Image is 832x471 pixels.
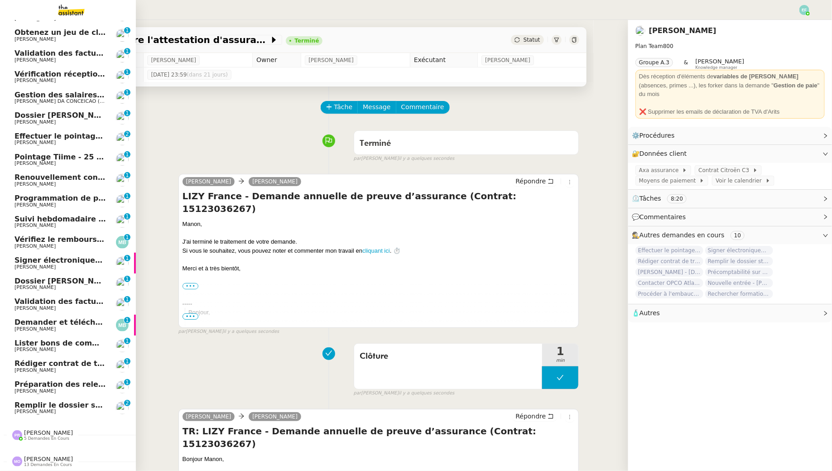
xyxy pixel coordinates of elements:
p: 1 [125,172,129,180]
span: par [354,389,361,397]
img: users%2FSg6jQljroSUGpSfKFUOPmUmNaZ23%2Favatar%2FUntitled.png [116,112,129,125]
div: ----- [183,299,575,308]
span: [PERSON_NAME] [14,119,56,125]
span: Axa assurance [639,166,682,175]
span: il y a quelques secondes [223,328,279,336]
span: Répondre [515,177,546,186]
span: par [354,155,361,163]
img: users%2Fx9OnqzEMlAUNG38rkK8jkyzjKjJ3%2Favatar%2F1516609952611.jpeg [116,381,129,394]
span: [PERSON_NAME] [14,243,56,249]
span: [PERSON_NAME] [14,388,56,394]
nz-badge-sup: 1 [124,193,130,199]
span: Répondre [515,412,546,421]
div: 🧴Autres [628,304,832,322]
span: [PERSON_NAME] [308,56,354,65]
p: 1 [125,276,129,284]
span: Procéder à l'embauche d'[PERSON_NAME] [635,289,703,298]
span: Plan Team [635,43,663,49]
nz-badge-sup: 1 [124,255,130,261]
app-user-label: Knowledge manager [696,58,745,70]
span: [PERSON_NAME] [151,56,196,65]
span: [PERSON_NAME] [14,264,56,270]
a: [PERSON_NAME] [649,26,717,35]
button: Message [357,101,396,114]
span: [PERSON_NAME] - [DATE] [635,268,703,277]
span: Préparation des relevés d'activités - septembre 2025 [14,380,232,389]
div: Dès réception d'éléments de (absences, primes ...), les forker dans la demande " " du mois [639,72,821,99]
img: users%2FQNmrJKjvCnhZ9wRJPnUNc9lj8eE3%2Favatar%2F5ca36b56-0364-45de-a850-26ae83da85f1 [116,360,129,373]
span: Validation des factures consultants - septembre 2025 [14,49,234,58]
button: Répondre [512,176,557,186]
span: Statut [524,37,540,43]
button: Commentaire [396,101,450,114]
p: 1 [125,358,129,366]
span: [PERSON_NAME] [14,139,56,145]
span: [PERSON_NAME] [14,284,56,290]
span: Message [363,102,390,112]
p: 1 [125,69,129,77]
span: Moyens de paiement [639,176,699,185]
span: Gestion des salaires - septembre 2025 [14,91,172,99]
p: 1 [125,151,129,159]
p: 1 [125,379,129,387]
span: Obtenez un jeu de clefs pour la cave [14,28,164,37]
span: Programmation de posts sur insta [14,194,154,202]
span: Commentaires [640,213,686,221]
img: users%2FQNmrJKjvCnhZ9wRJPnUNc9lj8eE3%2Favatar%2F5ca36b56-0364-45de-a850-26ae83da85f1 [116,257,129,269]
span: Effectuer le pointage des paiements clients manquants [635,246,703,255]
nz-badge-sup: 1 [124,151,130,158]
p: 2 [125,400,129,408]
div: ⏲️Tâches 8:20 [628,190,832,207]
img: users%2FSg6jQljroSUGpSfKFUOPmUmNaZ23%2Favatar%2FUntitled.png [116,50,129,62]
span: [PERSON_NAME] [14,305,56,311]
span: Remplir le dossier startup non adhérente [705,257,773,266]
span: [PERSON_NAME] [14,346,56,352]
span: Renouvellement contrat Opale STOCCO [14,173,175,182]
img: users%2Fx9OnqzEMlAUNG38rkK8jkyzjKjJ3%2Favatar%2F1516609952611.jpeg [116,153,129,166]
span: [PERSON_NAME] [485,56,530,65]
span: [PERSON_NAME] [24,429,73,436]
span: Dossier [PERSON_NAME] [14,111,115,120]
p: 1 [125,338,129,346]
span: il y a quelques secondes [399,389,454,397]
span: Effectuer le pointage des paiements clients manquants [14,132,240,140]
nz-badge-sup: 1 [124,317,130,323]
span: [PERSON_NAME] [14,36,56,42]
img: users%2Fx9OnqzEMlAUNG38rkK8jkyzjKjJ3%2Favatar%2F1516609952611.jpeg [116,195,129,207]
span: 1 [542,346,578,357]
span: 5 demandes en cours [24,436,69,441]
span: 🔐 [632,149,691,159]
img: users%2FhitvUqURzfdVsA8TDJwjiRfjLnH2%2Favatar%2Flogo-thermisure.png [116,91,129,104]
p: 1 [125,48,129,56]
span: 🕵️ [632,231,748,239]
nz-tag: Groupe A.3 [635,58,673,67]
span: [PERSON_NAME] [14,77,56,83]
img: svg [116,236,129,249]
span: Rédiger contrat de travail pour [PERSON_NAME] [14,359,212,368]
p: 1 [125,296,129,304]
p: 1 [125,27,129,35]
img: users%2FQNmrJKjvCnhZ9wRJPnUNc9lj8eE3%2Favatar%2F5ca36b56-0364-45de-a850-26ae83da85f1 [116,402,129,414]
span: Autres [640,309,660,317]
div: J'ai terminé le traitement de votre demande. [183,237,575,246]
div: Terminé [295,38,319,43]
div: 🔐Données client [628,145,832,163]
div: ❌ Supprimer les emails de déclaration de TVA d'Arits [639,107,821,116]
span: [PERSON_NAME] [24,456,73,462]
strong: Gestion de paie [774,82,818,89]
p: 1 [125,110,129,118]
img: users%2FQNmrJKjvCnhZ9wRJPnUNc9lj8eE3%2Favatar%2F5ca36b56-0364-45de-a850-26ae83da85f1 [635,26,645,36]
small: [PERSON_NAME] [178,328,279,336]
span: ••• [183,313,199,320]
span: Contacter OPCO Atlas pour financement formation [635,279,703,288]
div: 💬Commentaires [628,208,832,226]
nz-badge-sup: 1 [124,172,130,178]
img: users%2FSg6jQljroSUGpSfKFUOPmUmNaZ23%2Favatar%2FUntitled.png [116,298,129,311]
span: Précomptabilité sur Dext - août 2025 [705,268,773,277]
nz-badge-sup: 1 [124,234,130,240]
a: cliquant ici [362,247,390,254]
nz-badge-sup: 1 [124,69,130,75]
span: [PERSON_NAME] [14,222,56,228]
span: Vérifiez le remboursement de la note de frais [14,235,200,244]
h4: LIZY France - Demande annuelle de preuve d’assurance (Contrat: 15123036267) [183,190,575,215]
